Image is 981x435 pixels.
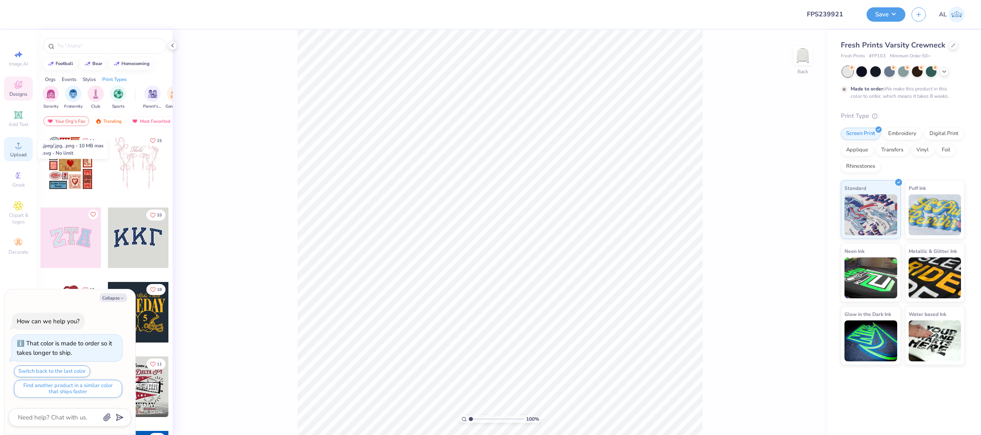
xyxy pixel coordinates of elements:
[47,118,54,124] img: most_fav.gif
[936,144,956,156] div: Foil
[79,135,98,146] button: Like
[841,53,865,60] span: Fresh Prints
[166,104,184,110] span: Game Day
[91,104,100,110] span: Club
[112,104,125,110] span: Sports
[95,118,102,124] img: trending.gif
[844,247,865,255] span: Neon Ink
[146,358,166,370] button: Like
[844,320,897,361] img: Glow in the Dark Ink
[84,61,91,66] img: trend_line.gif
[91,89,100,99] img: Club Image
[110,86,126,110] div: filter for Sports
[844,257,897,298] img: Neon Ink
[62,76,76,83] div: Events
[143,104,162,110] span: Parent's Weekend
[841,160,880,173] div: Rhinestones
[114,89,123,99] img: Sports Image
[146,284,166,295] button: Like
[909,310,946,318] span: Water based Ink
[4,212,33,225] span: Clipart & logos
[14,365,90,377] button: Switch back to the last color
[869,53,886,60] span: # FP103
[841,111,965,121] div: Print Type
[797,68,808,75] div: Back
[148,89,157,99] img: Parent's Weekend Image
[43,86,59,110] button: filter button
[924,128,964,140] div: Digital Print
[146,210,166,221] button: Like
[867,7,905,22] button: Save
[83,76,96,83] div: Styles
[17,339,112,357] div: That color is made to order so it takes longer to ship.
[909,247,957,255] span: Metallic & Glitter Ink
[9,61,28,67] span: Image AI
[128,116,174,126] div: Most Favorited
[844,310,891,318] span: Glow in the Dark Ink
[121,409,165,415] span: Alpha Delta Pi, [GEOGRAPHIC_DATA][US_STATE] at [GEOGRAPHIC_DATA]
[88,210,98,219] button: Like
[17,317,80,325] div: How can we help you?
[46,89,56,99] img: Sorority Image
[14,380,122,398] button: Find another product in a similar color that ships faster
[109,58,153,70] button: homecoming
[909,320,961,361] img: Water based Ink
[909,257,961,298] img: Metallic & Glitter Ink
[157,213,162,217] span: 33
[121,403,155,409] span: [PERSON_NAME]
[43,104,58,110] span: Sorority
[909,194,961,235] img: Puff Ink
[64,104,83,110] span: Fraternity
[841,128,880,140] div: Screen Print
[841,144,873,156] div: Applique
[795,47,811,64] img: Back
[43,58,77,70] button: football
[87,86,104,110] button: filter button
[42,149,103,157] div: .svg - No limit
[113,61,120,66] img: trend_line.gif
[844,194,897,235] img: Standard
[43,116,89,126] div: Your Org's Fav
[800,6,860,23] input: Untitled Design
[939,10,947,19] span: AL
[841,40,945,50] span: Fresh Prints Varsity Crewneck
[45,76,56,83] div: Orgs
[69,89,78,99] img: Fraternity Image
[876,144,909,156] div: Transfers
[87,86,104,110] div: filter for Club
[883,128,922,140] div: Embroidery
[851,86,885,92] strong: Made to order:
[170,89,180,99] img: Game Day Image
[166,86,184,110] div: filter for Game Day
[110,86,126,110] button: filter button
[42,142,103,149] div: .jpeg/.jpg, .png - 10 MB max
[143,86,162,110] div: filter for Parent's Weekend
[64,86,83,110] button: filter button
[157,362,162,366] span: 11
[64,86,83,110] div: filter for Fraternity
[166,86,184,110] button: filter button
[80,58,106,70] button: bear
[939,7,965,23] a: AL
[890,53,931,60] span: Minimum Order: 50 +
[157,139,162,143] span: 15
[9,249,28,255] span: Decorate
[121,61,150,66] div: homecoming
[12,182,25,188] span: Greek
[9,121,28,128] span: Add Text
[43,86,59,110] div: filter for Sorority
[9,91,27,97] span: Designs
[844,184,866,192] span: Standard
[56,61,73,66] div: football
[56,42,161,50] input: Try "Alpha"
[146,135,166,146] button: Like
[911,144,934,156] div: Vinyl
[100,293,127,302] button: Collapse
[10,151,27,158] span: Upload
[92,116,125,126] div: Trending
[132,118,138,124] img: most_fav.gif
[949,7,965,23] img: Angela Legaspi
[526,415,539,423] span: 100 %
[47,61,54,66] img: trend_line.gif
[157,288,162,292] span: 18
